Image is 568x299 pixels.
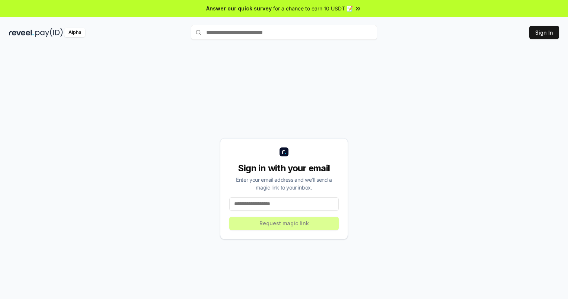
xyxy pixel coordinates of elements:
img: pay_id [35,28,63,37]
div: Alpha [64,28,85,37]
span: for a chance to earn 10 USDT 📝 [273,4,353,12]
div: Sign in with your email [229,162,339,174]
span: Answer our quick survey [206,4,272,12]
img: logo_small [280,147,288,156]
div: Enter your email address and we’ll send a magic link to your inbox. [229,176,339,191]
img: reveel_dark [9,28,34,37]
button: Sign In [529,26,559,39]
